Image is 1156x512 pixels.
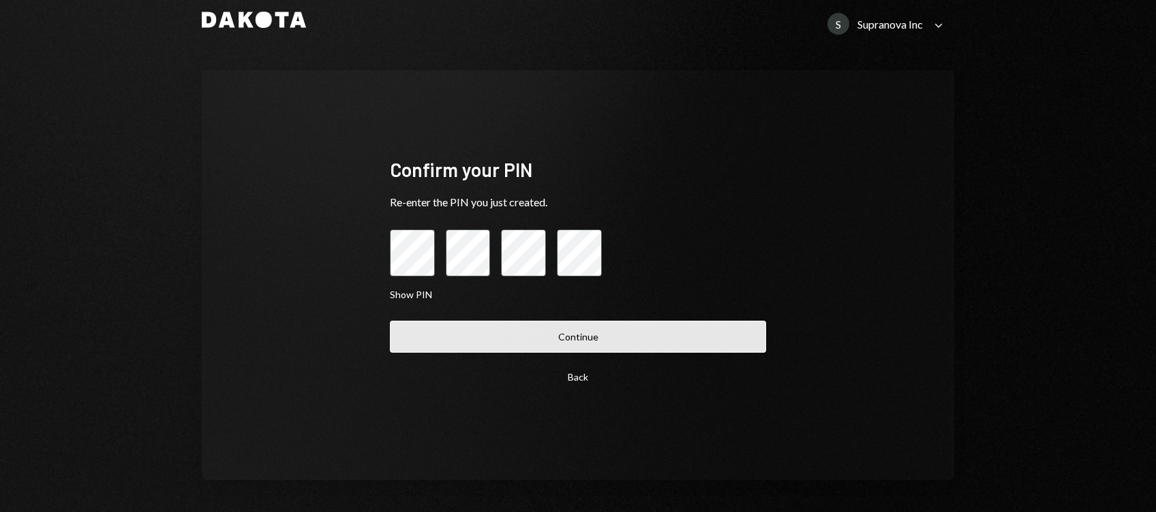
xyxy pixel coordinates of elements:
[501,229,546,277] input: pin code 3 of 4
[446,229,491,277] input: pin code 2 of 4
[390,289,432,302] button: Show PIN
[390,157,766,183] div: Confirm your PIN
[390,321,766,353] button: Continue
[557,229,602,277] input: pin code 4 of 4
[390,194,766,210] div: Re-enter the PIN you just created.
[857,18,923,31] div: Supranova Inc
[827,13,849,35] div: S
[390,361,766,393] button: Back
[390,229,435,277] input: pin code 1 of 4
